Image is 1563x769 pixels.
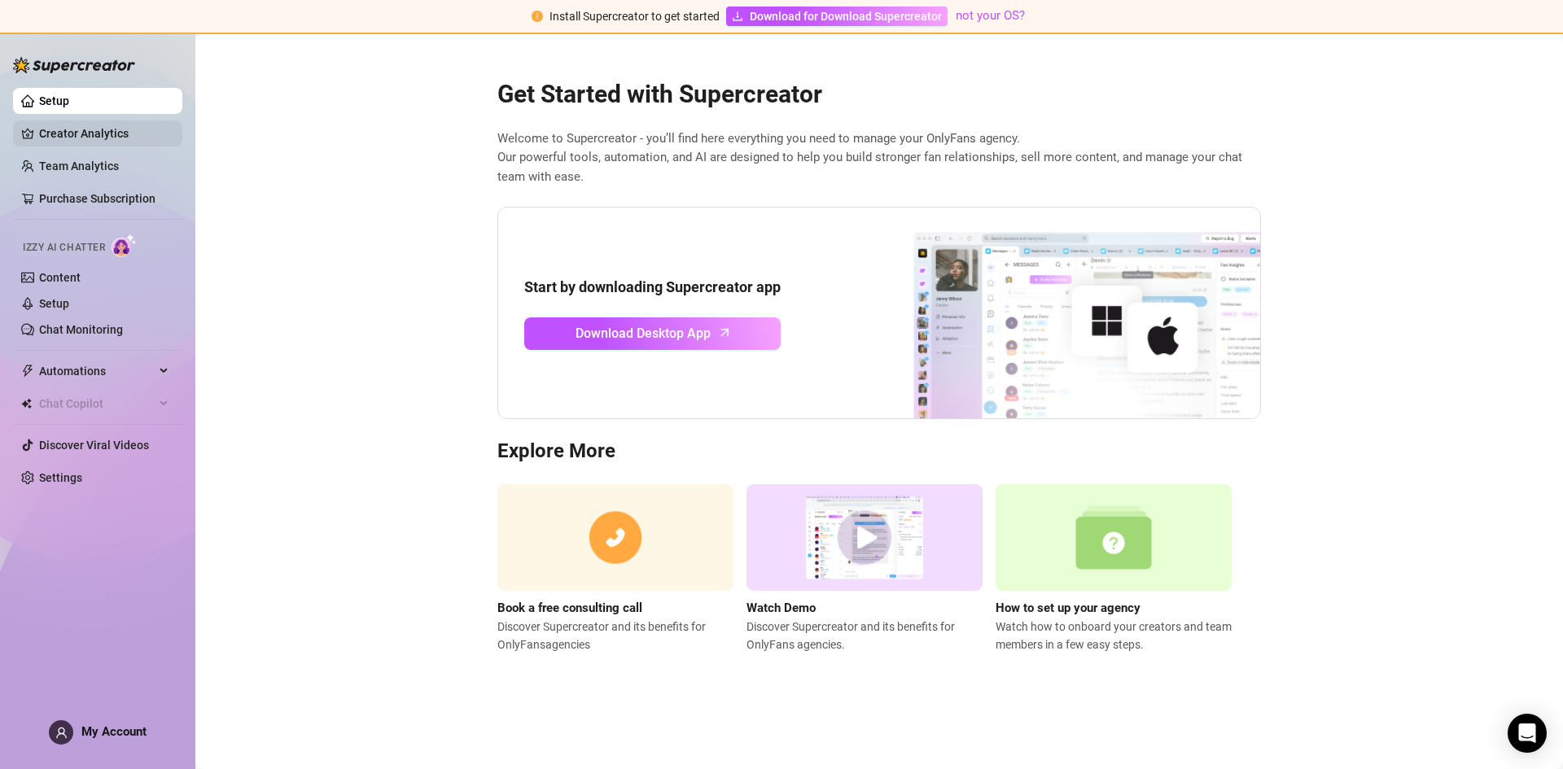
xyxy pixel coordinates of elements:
a: Setup [39,94,69,107]
img: consulting call [497,484,733,591]
span: My Account [81,724,147,739]
a: Watch DemoDiscover Supercreator and its benefits for OnlyFans agencies. [746,484,983,653]
strong: Watch Demo [746,601,816,615]
span: Watch how to onboard your creators and team members in a few easy steps. [996,618,1232,653]
span: user [55,727,68,739]
span: thunderbolt [21,365,34,378]
div: Open Intercom Messenger [1508,714,1547,753]
span: Download Desktop App [576,323,711,343]
a: Book a free consulting callDiscover Supercreator and its benefits for OnlyFansagencies [497,484,733,653]
h3: Explore More [497,439,1261,465]
img: supercreator demo [746,484,983,591]
span: Welcome to Supercreator - you’ll find here everything you need to manage your OnlyFans agency. Ou... [497,129,1261,187]
a: Download Desktop Apparrow-up [524,317,781,350]
a: Setup [39,297,69,310]
a: Team Analytics [39,159,119,173]
a: Creator Analytics [39,120,169,146]
strong: Book a free consulting call [497,601,642,615]
span: Install Supercreator to get started [549,10,720,23]
strong: Start by downloading Supercreator app [524,278,781,295]
h2: Get Started with Supercreator [497,79,1261,110]
span: exclamation-circle [532,11,543,22]
a: Settings [39,471,82,484]
a: not your OS? [956,8,1025,23]
a: Download for Download Supercreator [726,7,948,26]
img: Chat Copilot [21,398,32,409]
strong: How to set up your agency [996,601,1141,615]
a: Discover Viral Videos [39,439,149,452]
img: logo-BBDzfeDw.svg [13,57,135,73]
span: arrow-up [716,323,734,342]
a: Chat Monitoring [39,323,123,336]
span: Download for Download Supercreator [750,7,942,25]
a: Content [39,271,81,284]
a: Purchase Subscription [39,192,155,205]
span: download [732,11,743,22]
img: setup agency guide [996,484,1232,591]
img: download app [853,208,1260,419]
span: Discover Supercreator and its benefits for OnlyFans agencies. [746,618,983,653]
a: How to set up your agencyWatch how to onboard your creators and team members in a few easy steps. [996,484,1232,653]
span: Automations [39,358,155,384]
span: Chat Copilot [39,391,155,417]
img: AI Chatter [112,234,137,257]
span: Izzy AI Chatter [23,240,105,256]
span: Discover Supercreator and its benefits for OnlyFans agencies [497,618,733,653]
